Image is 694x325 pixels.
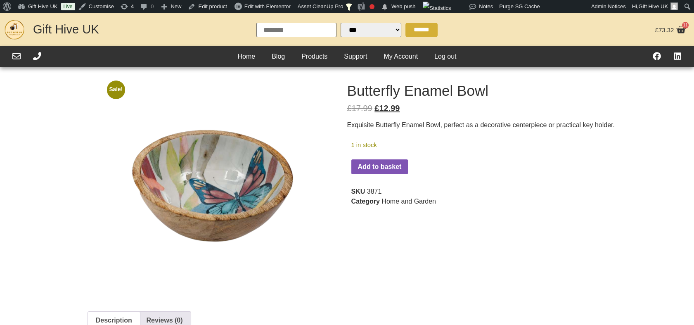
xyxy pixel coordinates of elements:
[110,83,316,290] img: Butterfly Enamel Bowl
[374,104,379,113] span: £
[107,81,125,99] span: Sale!
[347,104,352,113] span: £
[12,52,21,60] a: Email Us
[367,188,382,195] span: 3871
[423,2,451,15] img: Views over 48 hours. Click for more Jetpack Stats.
[229,50,464,63] nav: Header Menu
[673,52,682,60] a: Find Us On LinkedIn
[244,3,291,9] span: Edit with Elementor
[351,188,365,195] span: SKU
[33,23,99,36] a: Gift Hive UK
[347,104,372,113] bdi: 17.99
[351,198,380,205] span: Category
[4,19,25,40] img: GHUK-Site-Icon-2024-2
[351,140,516,149] p: 1 in stock
[381,1,389,13] span: 
[375,50,426,63] a: My Account
[61,3,75,10] a: Live
[263,50,293,63] a: Blog
[347,83,616,98] h1: Butterfly Enamel Bowl
[336,50,375,63] a: Support
[653,23,687,37] a: £73.32 11
[381,198,436,205] a: Home and Garden
[33,52,41,60] a: Call Us
[293,50,336,63] a: Products
[653,52,661,60] a: Visit our Facebook Page
[33,52,41,62] div: Call Us
[370,4,374,9] div: Focus keyphrase not set
[229,50,263,63] a: Home
[638,3,668,9] span: Gift Hive UK
[347,120,616,130] p: Exquisite Butterfly Enamel Bowl, perfect as a decorative centerpiece or practical key holder.
[655,26,674,33] bdi: 73.32
[351,159,408,174] button: Add to basket
[374,104,400,113] bdi: 12.99
[426,50,464,63] a: Log out
[655,26,658,33] span: £
[682,22,689,28] span: 11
